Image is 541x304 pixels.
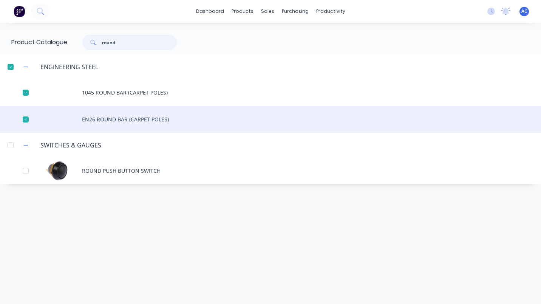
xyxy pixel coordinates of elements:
[14,6,25,17] img: Factory
[34,62,104,71] div: ENGINEERING STEEL
[312,6,349,17] div: productivity
[278,6,312,17] div: purchasing
[228,6,257,17] div: products
[521,8,527,15] span: AC
[192,6,228,17] a: dashboard
[257,6,278,17] div: sales
[102,35,177,50] input: Search...
[34,141,107,150] div: SWITCHES & GAUGES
